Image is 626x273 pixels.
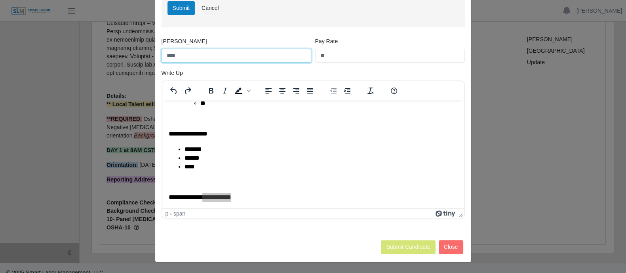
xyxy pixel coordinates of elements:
[232,85,251,96] div: Background color Black
[326,85,340,96] button: Decrease indent
[170,210,172,217] div: ›
[315,37,338,46] label: Pay Rate
[167,85,181,96] button: Undo
[204,85,217,96] button: Bold
[387,85,400,96] button: Help
[303,85,316,96] button: Justify
[340,85,354,96] button: Increase indent
[289,85,303,96] button: Align right
[363,85,377,96] button: Clear formatting
[275,85,289,96] button: Align center
[162,69,183,77] label: Write Up
[173,210,185,217] div: span
[381,240,435,254] button: Submit Candidate
[167,1,195,15] button: Submit
[218,85,231,96] button: Italic
[439,240,463,254] button: Close
[261,85,275,96] button: Align left
[456,209,464,218] div: Press the Up and Down arrow keys to resize the editor.
[162,37,207,46] label: [PERSON_NAME]
[196,1,224,15] a: Cancel
[162,100,464,208] iframe: Rich Text Area
[166,210,169,217] div: p
[181,85,194,96] button: Redo
[436,210,455,217] a: Powered by Tiny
